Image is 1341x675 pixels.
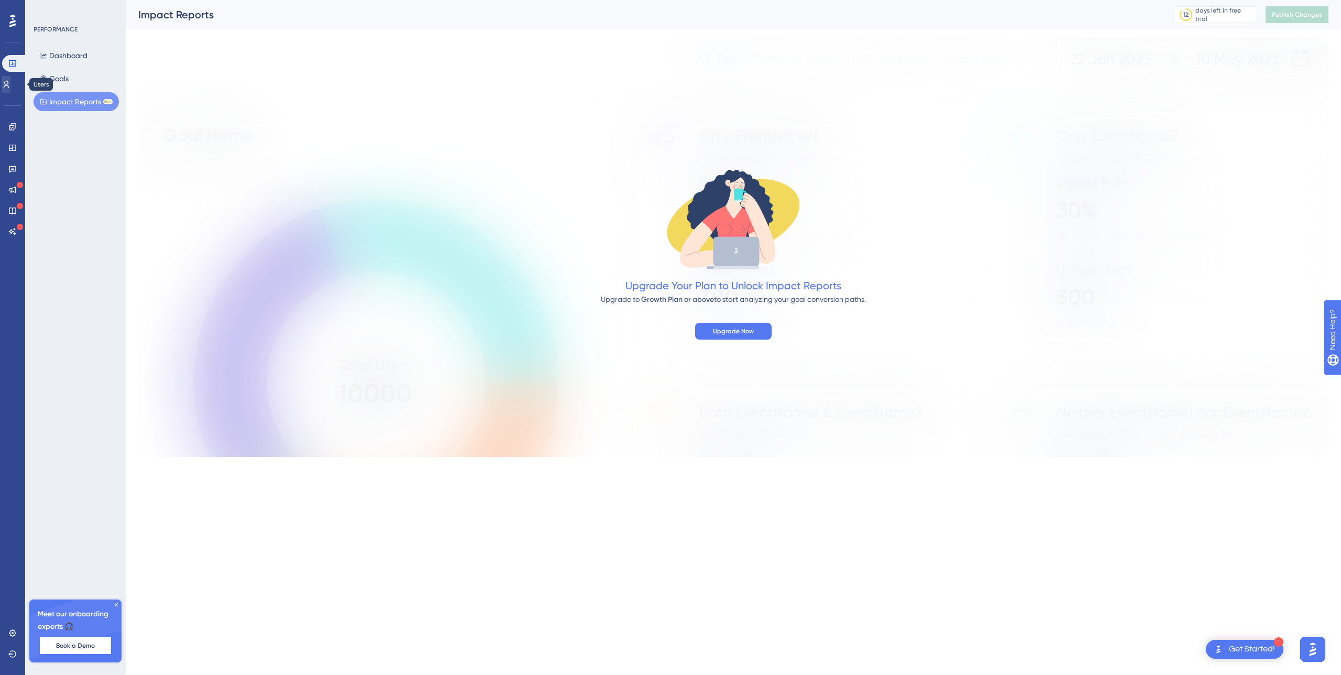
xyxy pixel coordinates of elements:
[34,92,119,111] button: Impact ReportsBETA
[1229,644,1275,655] div: Get Started!
[40,637,111,654] button: Book a Demo
[1272,10,1322,19] span: Publish Changes
[1297,634,1328,665] iframe: UserGuiding AI Assistant Launcher
[1274,637,1283,647] div: 1
[34,25,78,34] div: PERFORMANCE
[34,46,94,65] button: Dashboard
[56,641,95,650] span: Book a Demo
[1195,6,1254,23] div: days left in free trial
[625,279,841,292] span: Upgrade Your Plan to Unlock Impact Reports
[1212,643,1225,656] img: launcher-image-alternative-text
[138,7,1147,22] div: Impact Reports
[25,3,65,15] span: Need Help?
[1206,640,1283,659] div: Open Get Started! checklist, remaining modules: 1
[695,323,772,340] button: Upgrade Now
[713,327,754,335] span: Upgrade Now
[1266,6,1328,23] button: Publish Changes
[103,99,113,104] div: BETA
[1183,10,1189,19] div: 12
[601,295,866,303] span: Upgrade to to start analyzing your goal conversion paths.
[34,69,75,88] button: Goals
[641,295,714,304] span: Growth Plan or above
[38,608,113,633] span: Meet our onboarding experts 🎧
